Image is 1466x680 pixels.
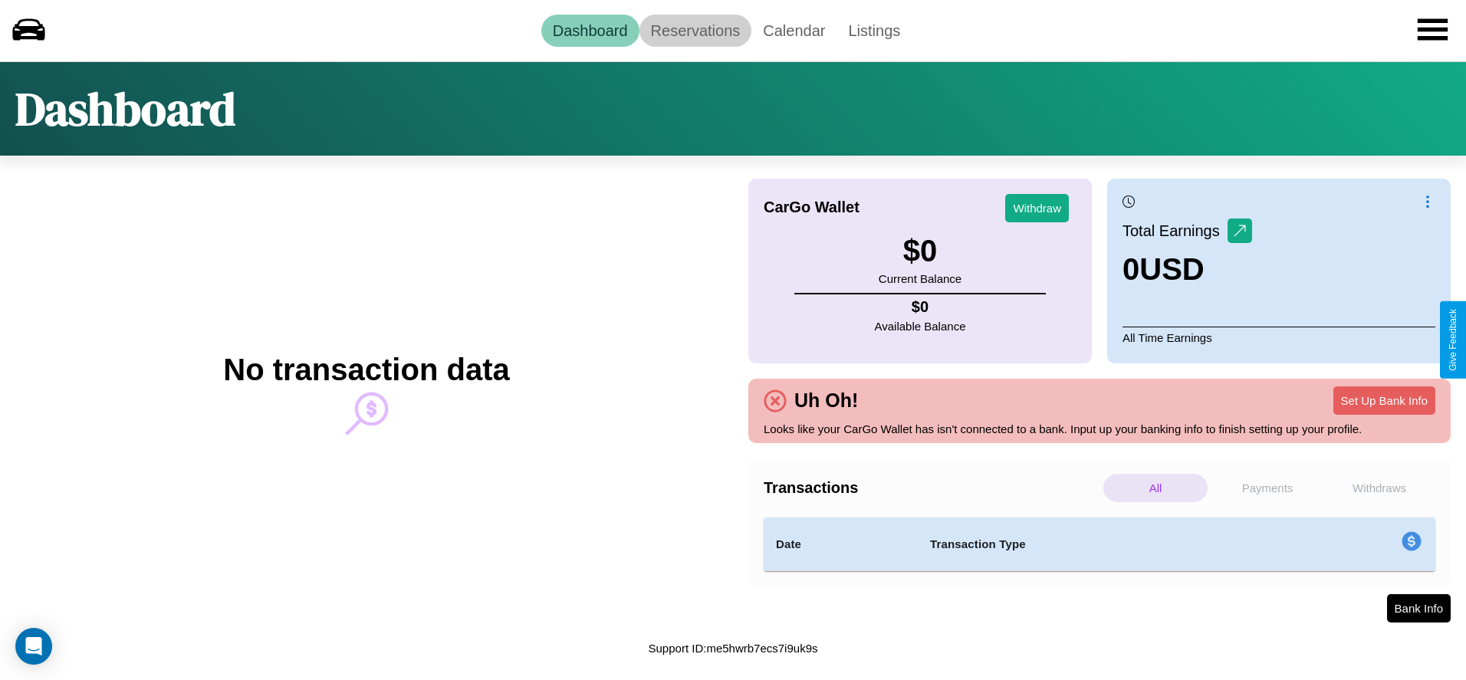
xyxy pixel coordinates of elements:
p: Support ID: me5hwrb7ecs7i9uk9s [649,638,818,659]
p: Current Balance [879,268,961,289]
a: Dashboard [541,15,639,47]
h2: No transaction data [223,353,509,387]
div: Give Feedback [1448,309,1458,371]
table: simple table [764,517,1435,571]
div: Open Intercom Messenger [15,628,52,665]
a: Calendar [751,15,837,47]
h1: Dashboard [15,77,235,140]
p: All Time Earnings [1123,327,1435,348]
button: Withdraw [1005,194,1069,222]
button: Set Up Bank Info [1333,386,1435,415]
p: Total Earnings [1123,217,1228,245]
button: Bank Info [1387,594,1451,623]
p: All [1103,474,1208,502]
a: Listings [837,15,912,47]
h4: $ 0 [875,298,966,316]
h4: Transactions [764,479,1099,497]
h4: CarGo Wallet [764,199,860,216]
p: Withdraws [1327,474,1431,502]
h4: Transaction Type [930,535,1277,554]
p: Looks like your CarGo Wallet has isn't connected to a bank. Input up your banking info to finish ... [764,419,1435,439]
h4: Uh Oh! [787,389,866,412]
h3: 0 USD [1123,252,1252,287]
h3: $ 0 [879,234,961,268]
h4: Date [776,535,906,554]
p: Available Balance [875,316,966,337]
a: Reservations [639,15,752,47]
p: Payments [1215,474,1320,502]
